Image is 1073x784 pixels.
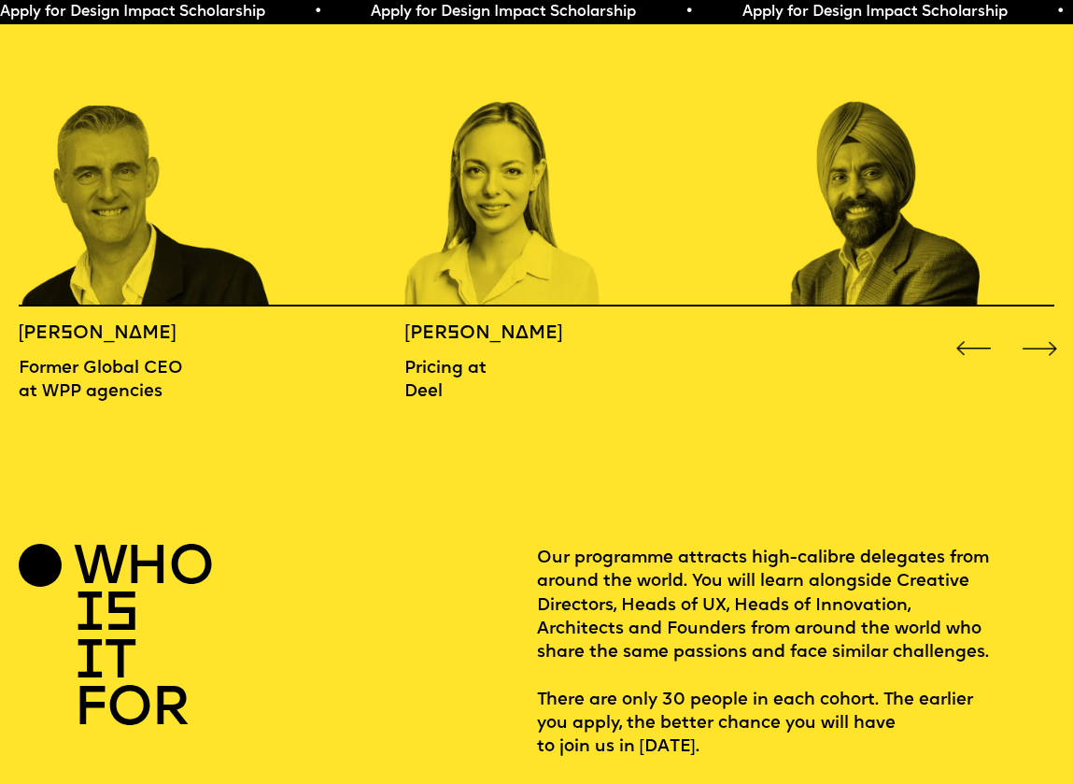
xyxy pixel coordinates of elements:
[1056,5,1065,20] span: •
[791,6,1049,306] div: 5 / 16
[953,327,995,370] div: Previous slide
[74,547,181,734] h2: who is it for
[314,5,322,20] span: •
[537,547,1055,760] p: Our programme attracts high-calibre delegates from around the world. You will learn alongside Cre...
[404,322,662,346] h5: [PERSON_NAME]
[19,6,276,306] div: 3 / 16
[685,5,693,20] span: •
[1018,327,1061,370] div: Next slide
[19,357,212,405] p: Former Global CEO at WPP agencies
[404,6,662,306] div: 4 / 16
[19,322,212,346] h5: [PERSON_NAME]
[404,357,662,405] p: Pricing at Deel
